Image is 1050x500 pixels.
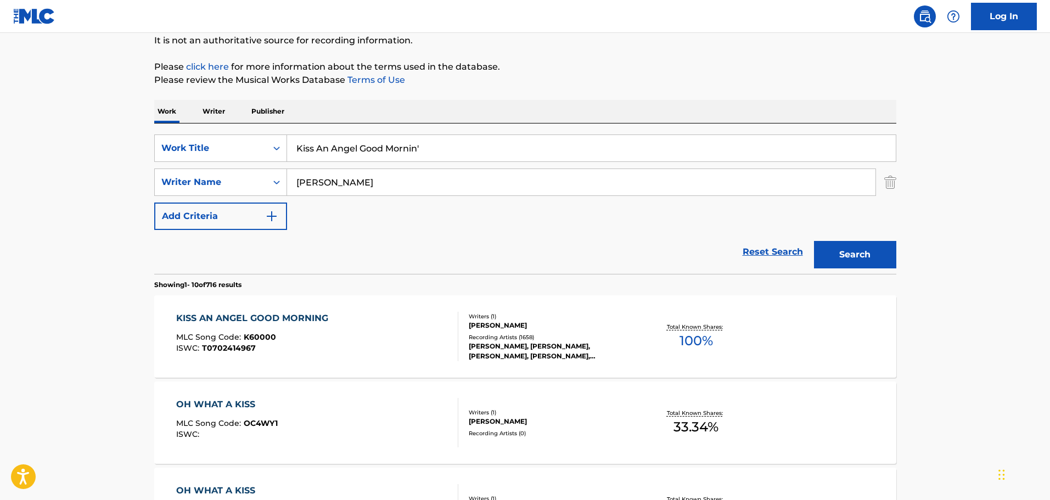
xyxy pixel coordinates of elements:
[469,341,635,361] div: [PERSON_NAME], [PERSON_NAME], [PERSON_NAME], [PERSON_NAME], [PERSON_NAME]
[914,5,936,27] a: Public Search
[942,5,964,27] div: Help
[176,418,244,428] span: MLC Song Code :
[673,417,718,437] span: 33.34 %
[176,312,334,325] div: KISS AN ANGEL GOOD MORNING
[154,295,896,378] a: KISS AN ANGEL GOOD MORNINGMLC Song Code:K60000ISWC:T0702414967Writers (1)[PERSON_NAME]Recording A...
[176,484,276,497] div: OH WHAT A KISS
[199,100,228,123] p: Writer
[154,381,896,464] a: OH WHAT A KISSMLC Song Code:OC4WY1ISWC:Writers (1)[PERSON_NAME]Recording Artists (0)Total Known S...
[202,343,256,353] span: T0702414967
[667,409,726,417] p: Total Known Shares:
[13,8,55,24] img: MLC Logo
[154,100,179,123] p: Work
[244,418,278,428] span: OC4WY1
[998,458,1005,491] div: Drag
[680,331,713,351] span: 100 %
[176,398,278,411] div: OH WHAT A KISS
[469,312,635,321] div: Writers ( 1 )
[154,134,896,274] form: Search Form
[186,61,229,72] a: click here
[469,417,635,426] div: [PERSON_NAME]
[154,74,896,87] p: Please review the Musical Works Database
[265,210,278,223] img: 9d2ae6d4665cec9f34b9.svg
[154,34,896,47] p: It is not an authoritative source for recording information.
[154,60,896,74] p: Please for more information about the terms used in the database.
[176,429,202,439] span: ISWC :
[469,429,635,437] div: Recording Artists ( 0 )
[161,142,260,155] div: Work Title
[161,176,260,189] div: Writer Name
[176,343,202,353] span: ISWC :
[947,10,960,23] img: help
[737,240,808,264] a: Reset Search
[918,10,931,23] img: search
[995,447,1050,500] iframe: Chat Widget
[667,323,726,331] p: Total Known Shares:
[469,408,635,417] div: Writers ( 1 )
[154,203,287,230] button: Add Criteria
[154,280,242,290] p: Showing 1 - 10 of 716 results
[345,75,405,85] a: Terms of Use
[244,332,276,342] span: K60000
[884,168,896,196] img: Delete Criterion
[971,3,1037,30] a: Log In
[469,333,635,341] div: Recording Artists ( 1658 )
[469,321,635,330] div: [PERSON_NAME]
[814,241,896,268] button: Search
[176,332,244,342] span: MLC Song Code :
[248,100,288,123] p: Publisher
